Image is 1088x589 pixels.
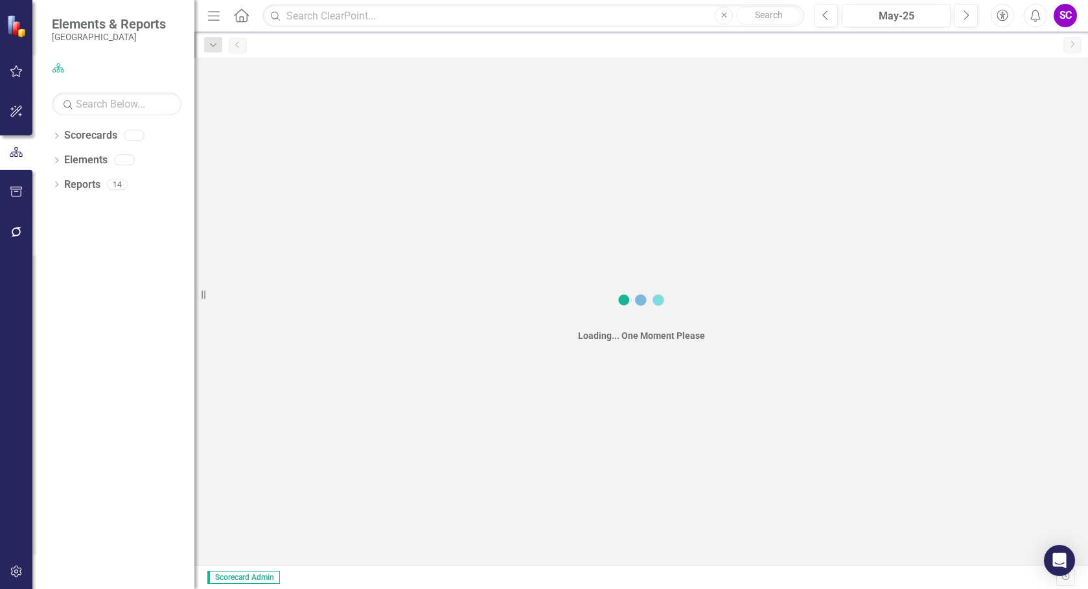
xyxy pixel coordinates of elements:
span: Elements & Reports [52,16,166,32]
div: Open Intercom Messenger [1044,545,1075,576]
span: Scorecard Admin [207,571,280,584]
span: Search [755,10,783,20]
button: Search [736,6,801,25]
input: Search ClearPoint... [262,5,804,27]
button: SC [1054,4,1077,27]
img: ClearPoint Strategy [6,15,29,38]
a: Elements [64,153,108,168]
div: 14 [107,179,128,190]
small: [GEOGRAPHIC_DATA] [52,32,166,42]
a: Reports [64,178,100,192]
div: Loading... One Moment Please [578,329,705,342]
a: Scorecards [64,128,117,143]
input: Search Below... [52,93,181,115]
button: May-25 [842,4,951,27]
div: May-25 [846,8,946,24]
